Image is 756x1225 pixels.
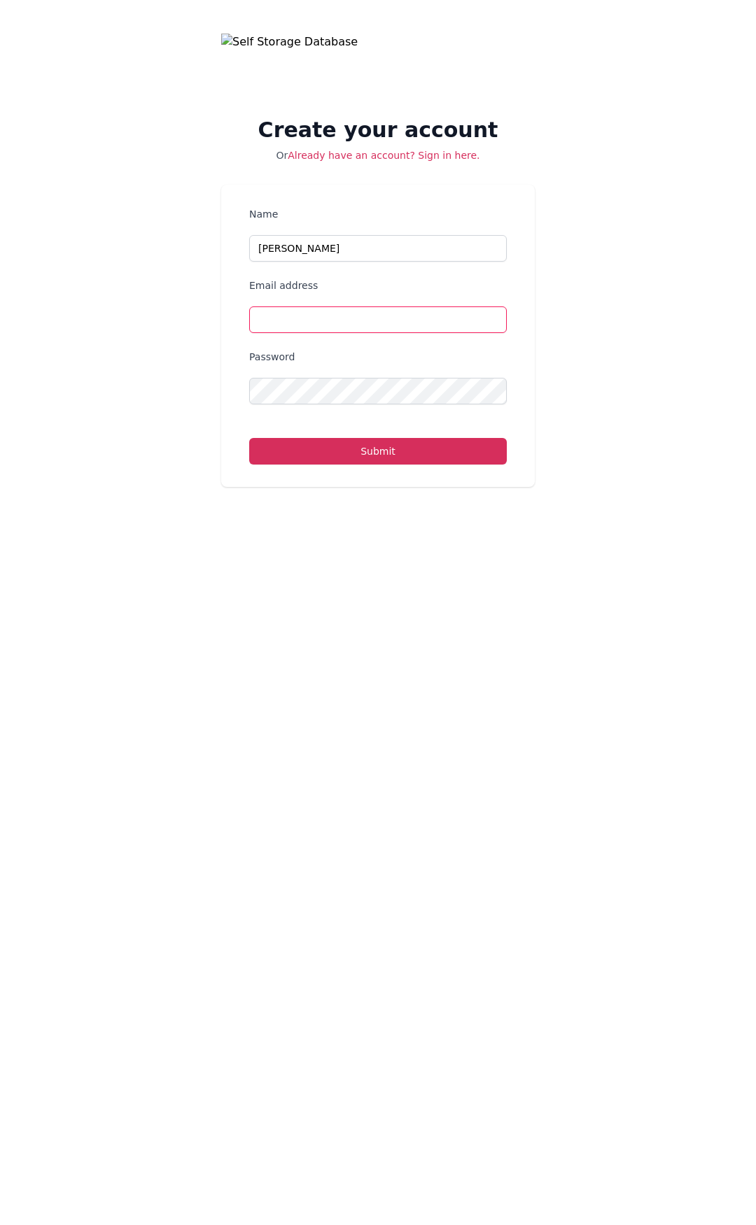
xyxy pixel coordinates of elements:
[221,118,535,143] h2: Create your account
[221,34,535,101] img: Self Storage Database
[288,150,479,161] a: Already have an account? Sign in here.
[249,438,507,465] button: Submit
[249,207,507,221] label: Name
[221,148,535,162] p: Or
[249,278,507,292] label: Email address
[249,350,507,364] label: Password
